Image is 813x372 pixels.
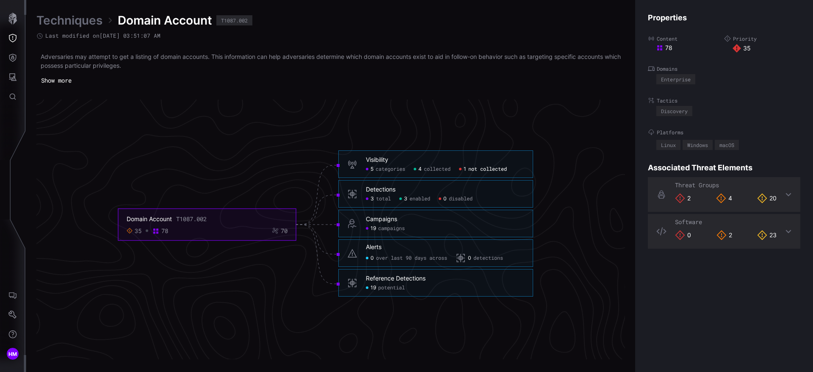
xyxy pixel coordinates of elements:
[100,32,160,39] time: [DATE] 03:51:07 AM
[127,215,172,223] div: Domain Account
[378,225,405,232] span: campaigns
[41,52,621,70] p: Adversaries may attempt to get a listing of domain accounts. This information can help adversarie...
[648,65,800,72] label: Domains
[366,186,395,194] div: Detections
[371,196,374,203] span: 3
[719,142,734,147] div: macOS
[176,215,207,223] div: T1087.002
[281,227,288,235] div: 70
[661,77,691,82] div: Enterprise
[648,163,800,172] h4: Associated Threat Elements
[371,285,376,291] span: 19
[221,18,248,23] div: T1087.002
[36,74,76,87] button: Show more
[757,193,777,203] div: 20
[716,193,732,203] div: 4
[675,230,691,240] div: 0
[724,35,800,42] label: Priority
[661,142,676,147] div: Linux
[376,166,405,173] span: categories
[687,142,708,147] div: Windows
[366,243,382,251] div: Alerts
[8,350,17,358] span: HM
[118,13,212,28] span: Domain Account
[443,196,447,203] span: 0
[161,227,168,235] div: 78
[409,196,430,203] span: enabled
[36,13,102,28] a: Techniques
[371,255,374,262] span: 0
[648,13,800,22] h4: Properties
[648,97,800,104] label: Tactics
[378,285,405,291] span: potential
[675,181,719,189] span: Threat Groups
[418,166,422,173] span: 4
[675,193,691,203] div: 2
[449,196,473,203] span: disabled
[468,166,507,173] span: not collected
[371,166,373,173] span: 5
[656,44,724,52] div: 78
[366,275,426,283] div: Reference Detections
[648,35,724,42] label: Content
[404,196,407,203] span: 3
[366,156,388,164] div: Visibility
[473,255,503,262] span: detections
[661,108,688,114] div: Discovery
[371,225,376,232] span: 19
[733,44,800,53] div: 35
[464,166,466,173] span: 1
[675,218,702,226] span: Software
[45,32,160,39] span: Last modified on
[757,230,777,240] div: 23
[468,255,471,262] span: 0
[366,216,397,223] div: Campaigns
[0,344,25,364] button: HM
[648,129,800,136] label: Platforms
[424,166,451,173] span: collected
[376,196,391,203] span: total
[135,227,141,235] div: 35
[716,230,732,240] div: 2
[376,255,447,262] span: over last 90 days across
